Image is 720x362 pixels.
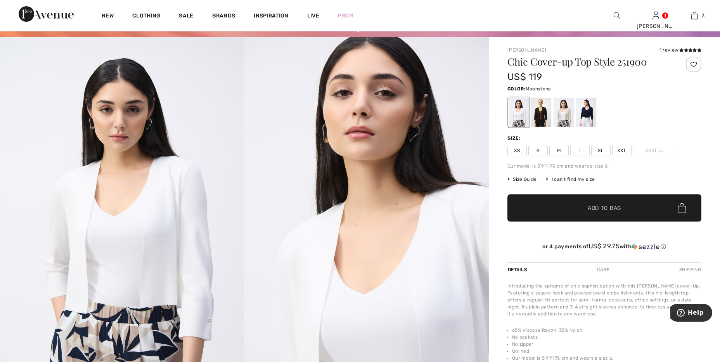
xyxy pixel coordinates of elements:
span: S [528,145,548,156]
li: No pockets [512,334,701,341]
div: [PERSON_NAME] [637,22,675,30]
img: Sezzle [632,243,659,250]
h1: Chic Cover-up Top Style 251900 [507,57,669,67]
div: Size: [507,135,522,142]
img: My Info [652,11,659,20]
span: Add to Bag [588,204,621,212]
li: Our model is 5'9"/175 cm and wears a size 6. [512,355,701,362]
img: Bag.svg [678,203,686,213]
div: Care [590,263,616,277]
span: XL [591,145,611,156]
span: M [549,145,569,156]
div: 1 review [659,47,701,54]
a: Sale [179,12,193,21]
span: Moonstone [526,86,551,92]
div: Details [507,263,529,277]
li: Unlined [512,348,701,355]
a: Live [307,12,319,20]
span: Color: [507,86,526,92]
img: ring-m.svg [659,149,663,152]
a: 3 [675,11,713,20]
div: or 4 payments of with [507,242,701,250]
div: Our model is 5'9"/175 cm and wears a size 6. [507,163,701,170]
span: Inspiration [254,12,288,21]
div: Black [531,98,551,127]
img: My Bag [691,11,698,20]
a: [PERSON_NAME] [507,47,546,53]
span: US$ 119 [507,71,542,82]
div: or 4 payments ofUS$ 29.75withSezzle Click to learn more about Sezzle [507,242,701,253]
div: Midnight Blue [576,98,596,127]
img: search the website [614,11,620,20]
a: Sign In [652,12,659,19]
span: XS [507,145,527,156]
button: Add to Bag [507,194,701,222]
a: Clothing [132,12,160,21]
a: Brands [212,12,235,21]
span: Size Guide [507,176,537,183]
iframe: Opens a widget where you can find more information [670,304,712,323]
div: Moonstone [554,98,574,127]
div: I can't find my size [546,176,595,183]
li: No zipper [512,341,701,348]
li: 65% Viscose Rayon, 35% Nylon [512,327,701,334]
span: 3 [702,12,704,19]
span: XXL [612,145,632,156]
span: XXXL [633,145,675,156]
div: Shipping [677,263,701,277]
span: L [570,145,590,156]
div: Vanilla 30 [509,98,529,127]
a: New [102,12,114,21]
span: US$ 29.75 [588,242,620,250]
img: 1ère Avenue [19,6,74,22]
div: Introducing the epitome of chic sophistication with this [PERSON_NAME] cover-Up. Featuring a squa... [507,282,701,317]
a: Prom [338,12,353,20]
